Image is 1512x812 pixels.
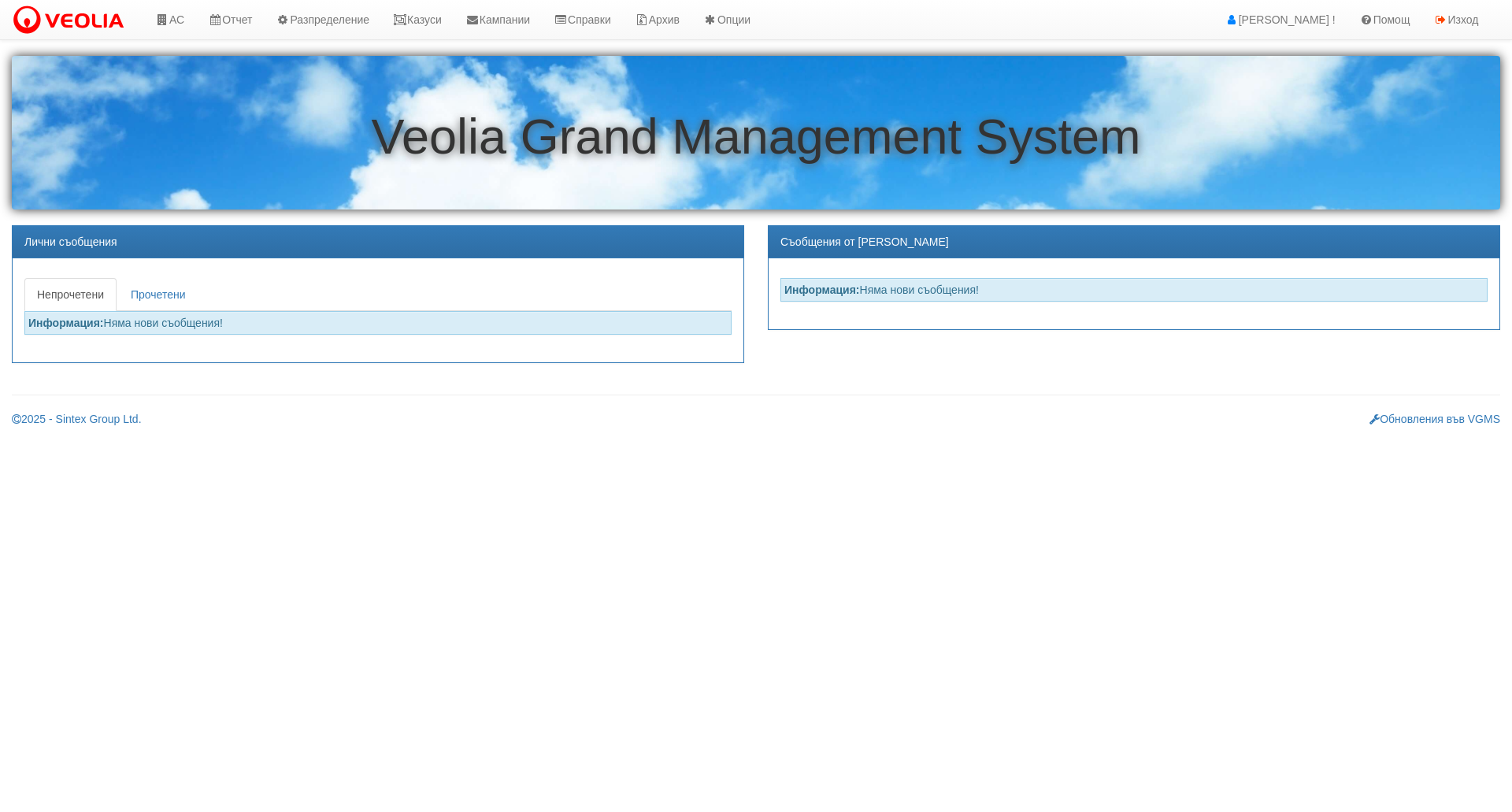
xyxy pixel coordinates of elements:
[12,4,132,37] img: VeoliaLogo.png
[12,413,142,425] a: 2025 - Sintex Group Ltd.
[784,284,860,296] strong: Информация:
[13,226,743,258] div: Лични съобщения
[780,278,1488,302] div: Няма нови съобщения!
[12,109,1500,164] h1: Veolia Grand Management System
[24,278,117,311] a: Непрочетени
[118,278,198,311] a: Прочетени
[24,311,732,335] div: Няма нови съобщения!
[1369,413,1500,425] a: Обновления във VGMS
[769,226,1499,258] div: Съобщения от [PERSON_NAME]
[28,317,104,329] strong: Информация:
